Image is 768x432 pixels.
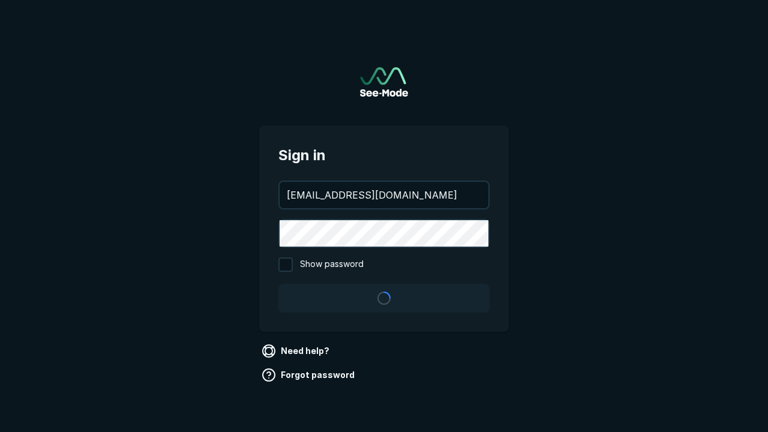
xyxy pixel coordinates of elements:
a: Need help? [259,341,334,361]
img: See-Mode Logo [360,67,408,97]
span: Show password [300,257,364,272]
a: Go to sign in [360,67,408,97]
input: your@email.com [280,182,488,208]
a: Forgot password [259,365,359,385]
span: Sign in [278,145,490,166]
